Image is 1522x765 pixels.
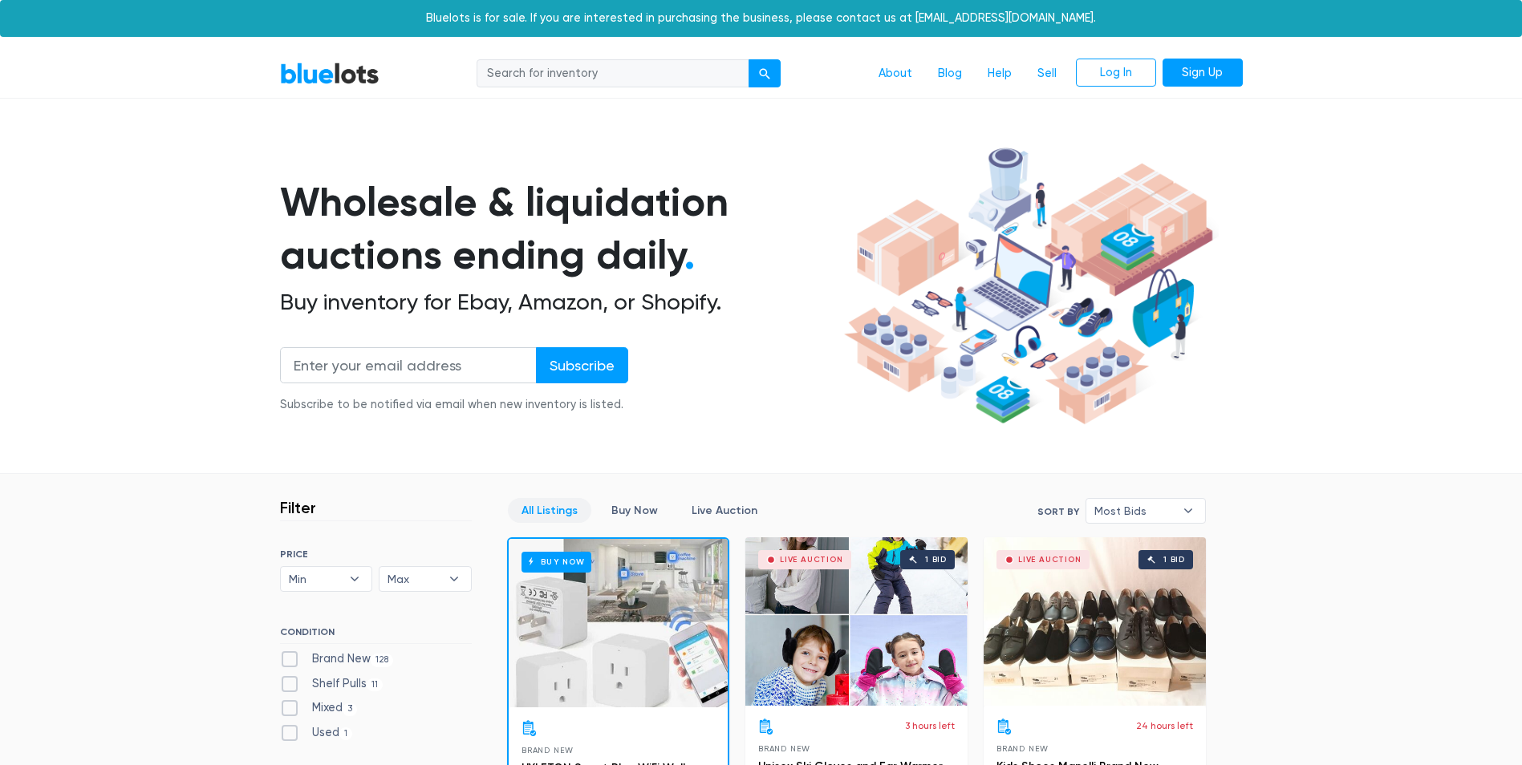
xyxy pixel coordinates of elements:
h3: Filter [280,498,316,517]
span: 1 [339,727,353,740]
h2: Buy inventory for Ebay, Amazon, or Shopify. [280,289,838,316]
a: Buy Now [509,539,728,707]
p: 24 hours left [1136,718,1193,733]
a: Sign Up [1163,59,1243,87]
span: 3 [343,703,358,716]
img: hero-ee84e7d0318cb26816c560f6b4441b76977f77a177738b4e94f68c95b2b83dbb.png [838,140,1219,432]
h6: PRICE [280,548,472,560]
h6: Buy Now [522,552,591,572]
b: ▾ [338,567,371,591]
span: Most Bids [1094,499,1175,523]
a: About [866,59,925,89]
label: Mixed [280,699,358,717]
a: Live Auction [678,498,771,523]
input: Enter your email address [280,347,537,383]
span: Brand New [758,744,810,753]
div: 1 bid [925,556,947,564]
label: Shelf Pulls [280,675,384,693]
input: Subscribe [536,347,628,383]
a: Blog [925,59,975,89]
span: 128 [371,654,394,666]
a: All Listings [508,498,591,523]
span: Brand New [996,744,1049,753]
a: Live Auction 1 bid [745,537,968,706]
div: Live Auction [1018,556,1082,564]
label: Sort By [1037,504,1079,519]
b: ▾ [1171,499,1205,523]
label: Brand New [280,650,394,668]
span: 11 [367,678,384,691]
a: Live Auction 1 bid [984,537,1206,706]
div: Live Auction [780,556,843,564]
p: 3 hours left [905,718,955,733]
input: Search for inventory [477,59,749,88]
h6: CONDITION [280,626,472,644]
label: Used [280,724,353,742]
a: Help [975,59,1025,89]
h1: Wholesale & liquidation auctions ending daily [280,176,838,282]
div: 1 bid [1163,556,1185,564]
a: Buy Now [598,498,672,523]
b: ▾ [437,567,471,591]
span: . [684,231,695,279]
a: Log In [1076,59,1156,87]
a: BlueLots [280,62,379,85]
span: Brand New [522,746,574,755]
a: Sell [1025,59,1069,89]
span: Max [388,567,440,591]
div: Subscribe to be notified via email when new inventory is listed. [280,396,628,414]
span: Min [289,567,342,591]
